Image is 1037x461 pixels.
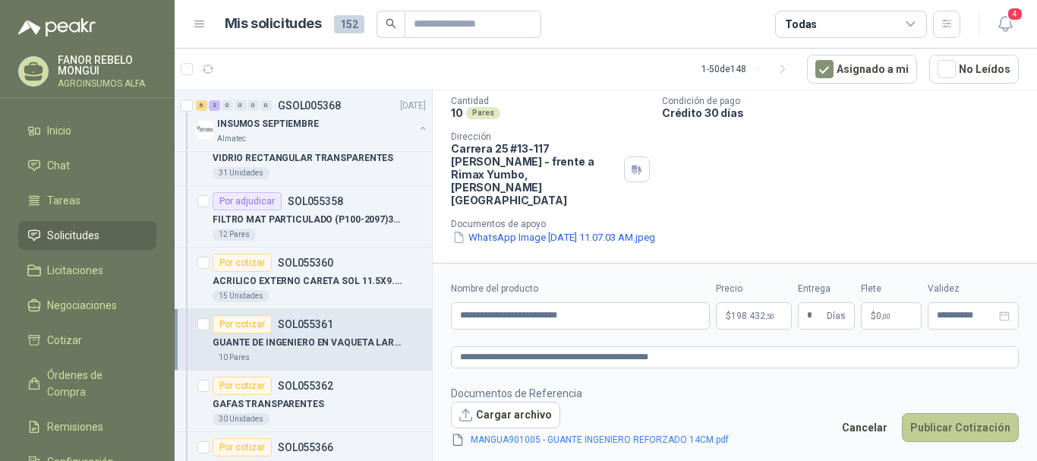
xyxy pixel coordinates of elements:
[798,282,855,296] label: Entrega
[451,402,560,429] button: Cargar archivo
[213,397,324,412] p: GAFAS TRANSPARENTES
[18,151,156,180] a: Chat
[18,326,156,355] a: Cotizar
[18,256,156,285] a: Licitaciones
[861,302,922,330] p: $ 0,00
[451,131,618,142] p: Dirección
[18,291,156,320] a: Negociaciones
[881,312,890,320] span: ,00
[288,196,343,207] p: SOL055358
[716,282,792,296] label: Precio
[213,336,402,350] p: GUANTE DE INGENIERO EN VAQUETA LARGO
[213,213,402,227] p: FILTRO MAT PARTICULADO (P100-2097)3M - PAR
[213,192,282,210] div: Por adjudicar
[18,221,156,250] a: Solicitudes
[47,157,70,174] span: Chat
[662,106,1031,119] p: Crédito 30 días
[209,100,220,111] div: 2
[175,248,432,309] a: Por cotizarSOL055360ACRILICO EXTERNO CARETA SOL 11.5X9.5CM15 Unidades
[1007,7,1023,21] span: 4
[902,413,1019,442] button: Publicar Cotización
[47,227,99,244] span: Solicitudes
[785,16,817,33] div: Todas
[876,311,890,320] span: 0
[47,418,103,435] span: Remisiones
[213,290,269,302] div: 15 Unidades
[235,100,246,111] div: 0
[217,117,319,131] p: INSUMOS SEPTIEMBRE
[175,309,432,371] a: Por cotizarSOL055361GUANTE DE INGENIERO EN VAQUETA LARGO10 Pares
[47,367,142,400] span: Órdenes de Compra
[213,438,272,456] div: Por cotizar
[213,274,402,289] p: ACRILICO EXTERNO CARETA SOL 11.5X9.5CM
[716,302,792,330] p: $198.432,50
[247,100,259,111] div: 0
[451,219,1031,229] p: Documentos de apoyo
[47,262,103,279] span: Licitaciones
[466,107,500,119] div: Pares
[278,257,333,268] p: SOL055360
[929,55,1019,84] button: No Leídos
[196,121,214,139] img: Company Logo
[834,413,896,442] button: Cancelar
[334,15,364,33] span: 152
[213,377,272,395] div: Por cotizar
[278,319,333,330] p: SOL055361
[451,282,710,296] label: Nombre del producto
[18,412,156,441] a: Remisiones
[175,125,432,186] a: Por cotizarSOL055354VIDRIO RECTANGULAR TRANSPARENTES31 Unidades
[607,260,653,277] div: Mensajes
[47,332,82,349] span: Cotizar
[451,106,463,119] p: 10
[278,100,341,111] p: GSOL005368
[701,57,795,81] div: 1 - 50 de 148
[47,122,71,139] span: Inicio
[213,254,272,272] div: Por cotizar
[58,79,156,88] p: AGROINSUMOS ALFA
[807,55,917,84] button: Asignado a mi
[731,311,774,320] span: 198.432
[18,186,156,215] a: Tareas
[991,11,1019,38] button: 4
[861,282,922,296] label: Flete
[18,18,96,36] img: Logo peakr
[662,96,1031,106] p: Condición de pago
[213,352,256,364] div: 10 Pares
[765,312,774,320] span: ,50
[18,116,156,145] a: Inicio
[451,229,657,245] button: WhatsApp Image [DATE] 11.07.03 AM.jpeg
[217,133,246,145] p: Almatec
[18,361,156,406] a: Órdenes de Compra
[537,260,582,277] div: Actividad
[213,315,272,333] div: Por cotizar
[222,100,233,111] div: 0
[451,142,618,207] p: Carrera 25 #13-117 [PERSON_NAME] - frente a Rimax Yumbo , [PERSON_NAME][GEOGRAPHIC_DATA]
[175,371,432,432] a: Por cotizarSOL055362GAFAS TRANSPARENTES30 Unidades
[451,385,753,402] p: Documentos de Referencia
[451,260,513,277] div: Cotizaciones
[827,303,846,329] span: Días
[196,96,429,145] a: 6 2 0 0 0 0 GSOL005368[DATE] Company LogoINSUMOS SEPTIEMBREAlmatec
[465,433,735,447] a: MANGUA901005 - GUANTE INGENIERO REFORZADO 14CM.pdf
[225,13,322,35] h1: Mis solicitudes
[175,186,432,248] a: Por adjudicarSOL055358FILTRO MAT PARTICULADO (P100-2097)3M - PAR12 Pares
[386,18,396,29] span: search
[278,380,333,391] p: SOL055362
[47,297,117,314] span: Negociaciones
[196,100,207,111] div: 6
[213,229,256,241] div: 12 Pares
[213,167,269,179] div: 31 Unidades
[260,100,272,111] div: 0
[213,151,393,166] p: VIDRIO RECTANGULAR TRANSPARENTES
[47,192,80,209] span: Tareas
[451,96,650,106] p: Cantidad
[58,55,156,76] p: FANOR REBELO MONGUI
[871,311,876,320] span: $
[400,99,426,113] p: [DATE]
[278,442,333,453] p: SOL055366
[213,413,269,425] div: 30 Unidades
[928,282,1019,296] label: Validez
